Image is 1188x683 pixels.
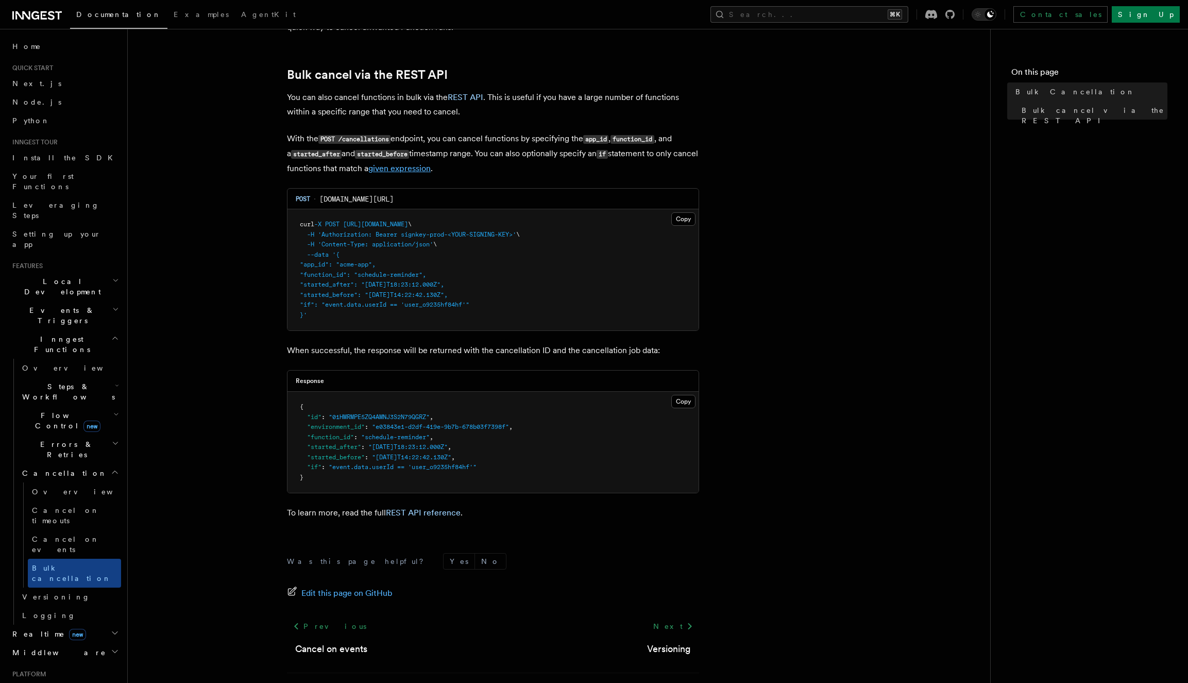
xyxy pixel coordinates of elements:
[610,135,654,144] code: function_id
[8,301,121,330] button: Events & Triggers
[18,464,121,482] button: Cancellation
[235,3,302,28] a: AgentKit
[300,281,444,288] span: "started_after": "[DATE]T18:23:12.000Z",
[8,359,121,625] div: Inngest Functions
[597,150,607,159] code: if
[8,625,121,643] button: Realtimenew
[372,454,451,461] span: "[DATE]T14:22:42.130Z"
[329,413,430,421] span: "01HMRMPE5ZQ4AMNJ3S2N79QGRZ"
[241,10,296,19] span: AgentKit
[8,148,121,167] a: Install the SDK
[1112,6,1180,23] a: Sign Up
[408,221,412,228] span: \
[8,37,121,56] a: Home
[295,642,367,656] a: Cancel on events
[318,231,516,238] span: 'Authorization: Bearer signkey-prod-<YOUR-SIGNING-KEY>'
[307,413,321,421] span: "id"
[8,225,121,254] a: Setting up your app
[291,150,342,159] code: started_after
[307,434,354,441] span: "function_id"
[69,629,86,640] span: new
[329,463,477,471] span: "event.data.userId == 'user_o9235hf84hf'"
[8,629,86,639] span: Realtime
[8,196,121,225] a: Leveraging Steps
[296,377,324,385] h3: Response
[300,261,376,268] span: "app_id": "acme-app",
[386,508,461,518] a: REST API reference
[325,221,340,228] span: POST
[28,482,121,501] a: Overview
[475,554,506,569] button: No
[12,172,74,191] span: Your first Functions
[287,586,393,601] a: Edit this page on GitHub
[76,10,161,19] span: Documentation
[710,6,908,23] button: Search...⌘K
[365,423,368,430] span: :
[12,98,61,106] span: Node.js
[647,642,691,656] a: Versioning
[12,116,50,125] span: Python
[318,241,433,248] span: 'Content-Type: application/json'
[404,301,462,308] span: user_o9235hf84hf
[368,163,431,173] a: given expression
[372,423,509,430] span: "e03843e1-d2df-419e-9b7b-678b03f7398f"
[321,413,325,421] span: :
[430,413,433,421] span: ,
[28,559,121,588] a: Bulk cancellation
[343,221,408,228] span: [URL][DOMAIN_NAME]
[32,488,138,496] span: Overview
[307,241,314,248] span: -H
[448,443,451,451] span: ,
[1022,105,1167,126] span: Bulk cancel via the REST API
[1011,66,1167,82] h4: On this page
[18,359,121,377] a: Overview
[287,617,372,636] a: Previous
[318,135,391,144] code: POST /cancellations
[671,395,695,408] button: Copy
[28,530,121,559] a: Cancel on events
[18,482,121,588] div: Cancellation
[8,167,121,196] a: Your first Functions
[516,231,520,238] span: \
[433,241,437,248] span: \
[8,305,112,326] span: Events & Triggers
[430,434,433,441] span: ,
[18,439,112,460] span: Errors & Retries
[70,3,167,29] a: Documentation
[8,272,121,301] button: Local Development
[307,454,365,461] span: "started_before"
[509,423,513,430] span: ,
[8,111,121,130] a: Python
[8,64,53,72] span: Quick start
[1015,87,1135,97] span: Bulk Cancellation
[32,506,99,525] span: Cancel on timeouts
[28,501,121,530] a: Cancel on timeouts
[287,131,699,176] p: With the endpoint, you can cancel functions by specifying the , , and a and timestamp range. You ...
[12,79,61,88] span: Next.js
[361,434,430,441] span: "schedule-reminder"
[12,230,101,248] span: Setting up your app
[300,311,307,319] span: }'
[174,10,229,19] span: Examples
[300,271,426,278] span: "function_id": "schedule-reminder",
[8,670,46,678] span: Platform
[22,593,90,601] span: Versioning
[167,3,235,28] a: Examples
[300,221,314,228] span: curl
[321,463,325,471] span: :
[18,406,121,435] button: Flow Controlnew
[647,617,699,636] a: Next
[444,554,474,569] button: Yes
[8,74,121,93] a: Next.js
[307,463,321,471] span: "if"
[8,93,121,111] a: Node.js
[22,364,128,372] span: Overview
[319,194,394,204] span: [DOMAIN_NAME][URL]
[314,221,321,228] span: -X
[8,334,111,355] span: Inngest Functions
[332,251,340,258] span: '{
[1013,6,1108,23] a: Contact sales
[1017,101,1167,130] a: Bulk cancel via the REST API
[12,41,41,52] span: Home
[8,276,112,297] span: Local Development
